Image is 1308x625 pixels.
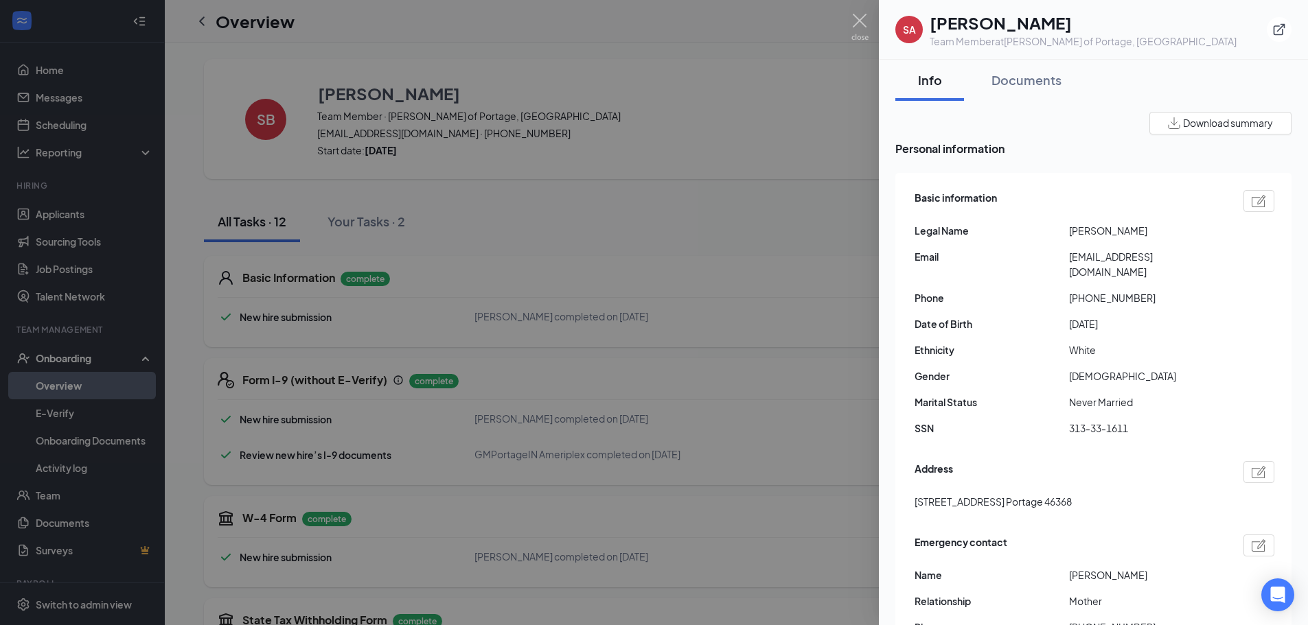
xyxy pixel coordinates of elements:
span: Date of Birth [915,316,1069,331]
span: Gender [915,368,1069,384]
div: Info [909,71,950,89]
span: 313-33-1611 [1069,421,1224,436]
span: Name [915,567,1069,582]
span: Basic information [915,190,997,212]
span: Relationship [915,593,1069,609]
h1: [PERSON_NAME] [930,11,1237,34]
span: White [1069,342,1224,357]
span: Never Married [1069,394,1224,410]
div: Documents [991,71,1062,89]
div: Open Intercom Messenger [1261,578,1294,611]
span: [DATE] [1069,316,1224,331]
span: Mother [1069,593,1224,609]
span: Legal Name [915,223,1069,238]
span: [PERSON_NAME] [1069,223,1224,238]
span: [PHONE_NUMBER] [1069,290,1224,305]
span: Download summary [1183,116,1273,130]
span: [PERSON_NAME] [1069,567,1224,582]
span: Personal information [895,140,1292,157]
span: Marital Status [915,394,1069,410]
span: Email [915,249,1069,264]
span: [STREET_ADDRESS] Portage 46368 [915,494,1072,509]
button: ExternalLink [1267,17,1292,42]
button: Download summary [1149,112,1292,134]
span: [EMAIL_ADDRESS][DOMAIN_NAME] [1069,249,1224,279]
span: Address [915,461,953,483]
span: SSN [915,421,1069,436]
span: Phone [915,290,1069,305]
div: SA [903,23,916,36]
svg: ExternalLink [1272,23,1286,36]
div: Team Member at [PERSON_NAME] of Portage, [GEOGRAPHIC_DATA] [930,34,1237,48]
span: [DEMOGRAPHIC_DATA] [1069,368,1224,384]
span: Ethnicity [915,342,1069,357]
span: Emergency contact [915,534,1007,556]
